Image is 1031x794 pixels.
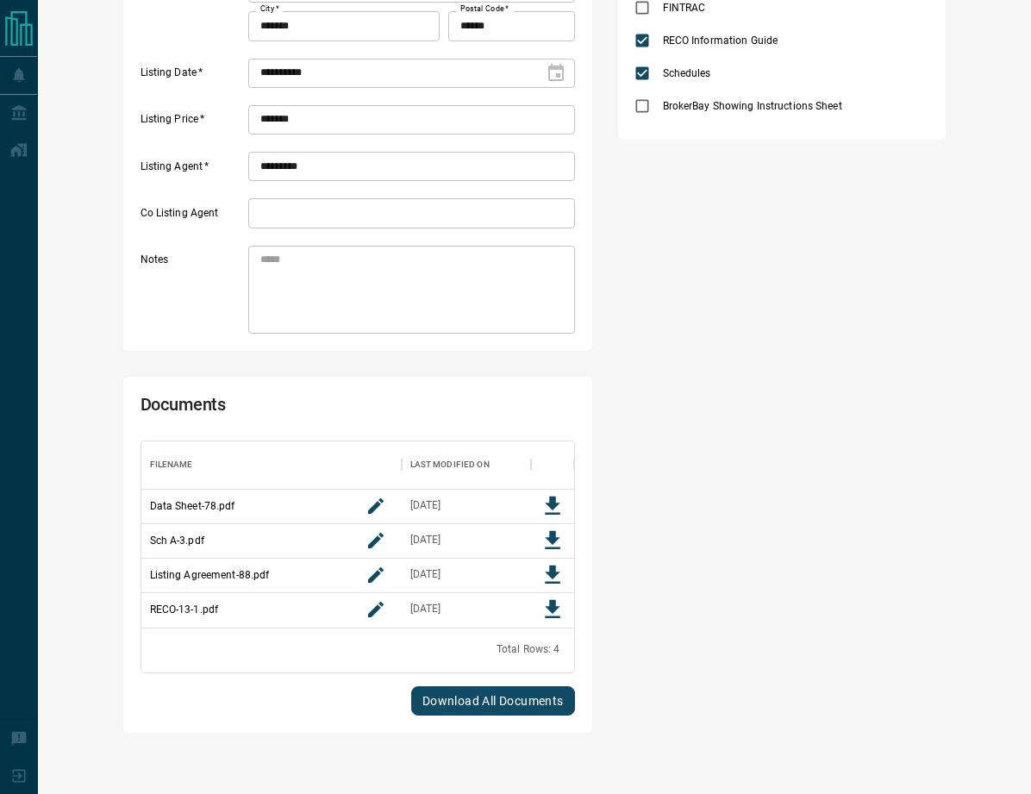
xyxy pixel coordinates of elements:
[359,558,393,592] button: rename button
[359,592,393,627] button: rename button
[659,98,847,114] span: BrokerBay Showing Instructions Sheet
[141,253,244,334] label: Notes
[410,602,441,616] div: Oct 15, 2025
[150,533,204,548] p: Sch A-3.pdf
[659,66,715,81] span: Schedules
[141,206,244,228] label: Co Listing Agent
[410,441,490,489] div: Last Modified On
[535,558,570,592] button: Download File
[150,567,270,583] p: Listing Agreement-88.pdf
[410,533,441,547] div: Oct 15, 2025
[260,3,279,15] label: City
[410,567,441,582] div: Oct 15, 2025
[460,3,509,15] label: Postal Code
[535,523,570,558] button: Download File
[497,642,560,657] div: Total Rows: 4
[359,489,393,523] button: rename button
[141,159,244,182] label: Listing Agent
[141,66,244,88] label: Listing Date
[402,441,531,489] div: Last Modified On
[359,523,393,558] button: rename button
[411,686,575,716] button: Download All Documents
[150,498,235,514] p: Data Sheet-78.pdf
[141,112,244,134] label: Listing Price
[659,33,782,48] span: RECO Information Guide
[141,441,402,489] div: Filename
[141,394,401,423] h2: Documents
[535,489,570,523] button: Download File
[410,498,441,513] div: Oct 15, 2025
[150,602,218,617] p: RECO-13-1.pdf
[535,592,570,627] button: Download File
[150,441,193,489] div: Filename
